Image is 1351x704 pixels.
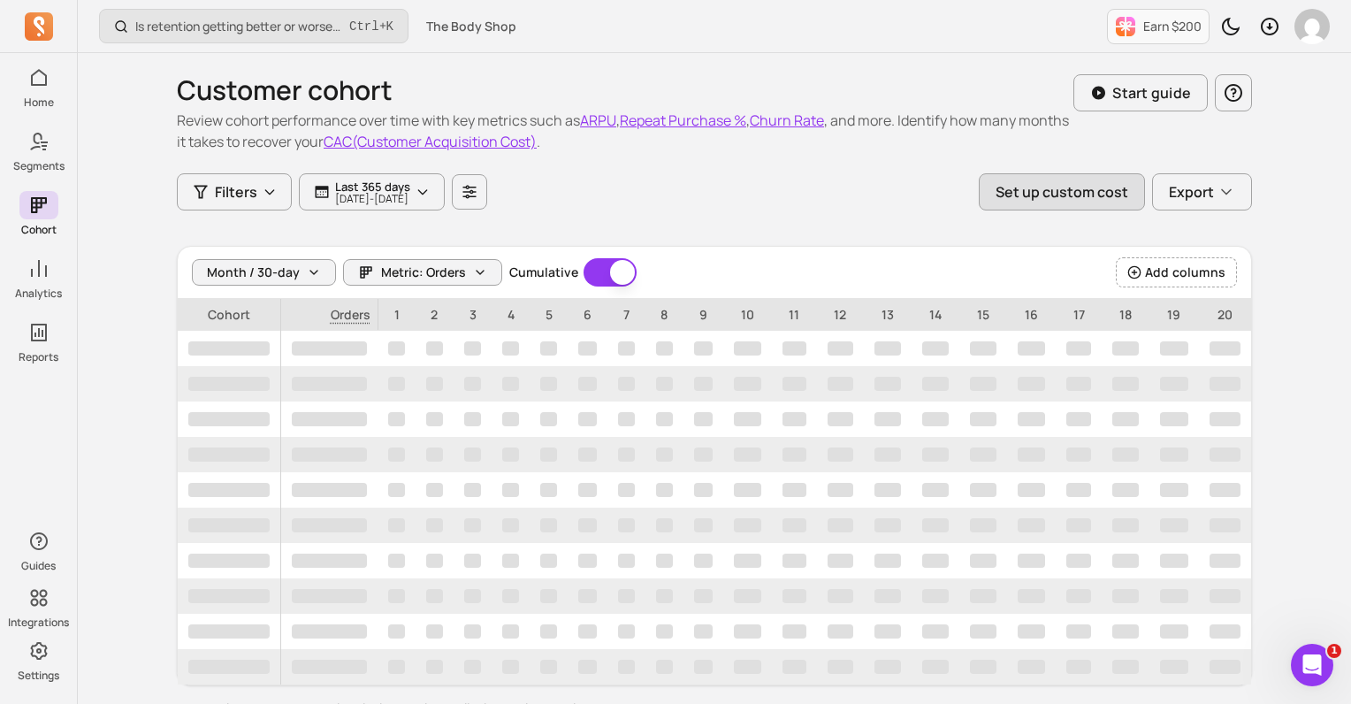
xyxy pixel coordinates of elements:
span: ‌ [694,554,713,568]
span: ‌ [540,518,557,532]
p: 7 [607,299,645,331]
button: Metric: Orders [343,259,502,286]
span: ‌ [188,377,270,391]
span: ‌ [464,660,481,674]
span: ‌ [464,341,481,356]
span: ‌ [694,589,713,603]
button: Earn $200 [1107,9,1210,44]
span: ‌ [922,483,949,497]
span: ‌ [188,554,270,568]
span: Filters [215,181,257,203]
p: 9 [683,299,723,331]
span: ‌ [388,518,405,532]
span: ‌ [1018,518,1046,532]
span: ‌ [464,412,481,426]
span: ‌ [828,448,854,462]
p: Settings [18,669,59,683]
span: ‌ [292,448,367,462]
span: ‌ [578,518,597,532]
span: ‌ [874,660,901,674]
span: ‌ [1066,589,1091,603]
span: ‌ [188,412,270,426]
span: ‌ [426,589,443,603]
span: ‌ [970,554,996,568]
span: ‌ [734,341,762,356]
span: ‌ [1018,660,1046,674]
span: ‌ [388,660,405,674]
button: The Body Shop [416,11,527,42]
span: ‌ [502,624,519,639]
p: [DATE] - [DATE] [335,194,410,204]
span: ‌ [1112,660,1139,674]
span: ‌ [782,483,805,497]
span: ‌ [922,518,949,532]
p: 10 [723,299,773,331]
span: ‌ [734,589,762,603]
span: ‌ [1210,518,1240,532]
span: ‌ [1112,377,1139,391]
span: ‌ [1160,377,1188,391]
span: ‌ [1018,483,1046,497]
span: ‌ [694,412,713,426]
span: ‌ [782,518,805,532]
p: 14 [912,299,959,331]
span: ‌ [540,589,557,603]
p: 16 [1007,299,1057,331]
span: Add columns [1145,264,1225,281]
span: Orders [281,299,378,331]
span: Export [1169,181,1214,203]
button: Export [1152,173,1252,210]
span: ‌ [1210,554,1240,568]
span: ‌ [464,377,481,391]
span: ‌ [656,624,673,639]
span: ‌ [388,554,405,568]
span: ‌ [1160,518,1188,532]
iframe: Intercom live chat [1291,644,1333,686]
span: ‌ [1112,518,1139,532]
p: 13 [864,299,912,331]
span: ‌ [734,483,762,497]
p: Start guide [1112,82,1191,103]
span: ‌ [922,377,949,391]
span: ‌ [292,518,367,532]
span: ‌ [618,377,635,391]
button: Add columns [1116,257,1237,287]
span: ‌ [1112,412,1139,426]
button: Last 365 days[DATE]-[DATE] [299,173,445,210]
span: ‌ [426,483,443,497]
span: ‌ [540,554,557,568]
span: ‌ [694,483,713,497]
span: ‌ [292,377,367,391]
span: Metric: Orders [381,264,466,281]
span: ‌ [188,341,270,356]
span: ‌ [1210,660,1240,674]
span: ‌ [1066,483,1091,497]
span: ‌ [970,412,996,426]
span: ‌ [618,448,635,462]
span: ‌ [874,483,901,497]
span: ‌ [922,589,949,603]
span: ‌ [1160,624,1188,639]
span: ‌ [874,377,901,391]
span: ‌ [292,554,367,568]
span: ‌ [388,589,405,603]
span: ‌ [388,483,405,497]
button: ARPU [580,110,616,131]
span: ‌ [874,589,901,603]
span: + [349,17,393,35]
span: ‌ [578,554,597,568]
span: ‌ [734,624,762,639]
span: ‌ [1066,660,1091,674]
span: ‌ [874,448,901,462]
span: ‌ [426,624,443,639]
button: Filters [177,173,292,210]
span: ‌ [1112,554,1139,568]
span: ‌ [578,341,597,356]
span: ‌ [656,554,673,568]
span: ‌ [694,518,713,532]
span: ‌ [922,660,949,674]
p: 4 [492,299,530,331]
span: ‌ [1160,483,1188,497]
span: ‌ [1112,341,1139,356]
span: ‌ [292,341,367,356]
